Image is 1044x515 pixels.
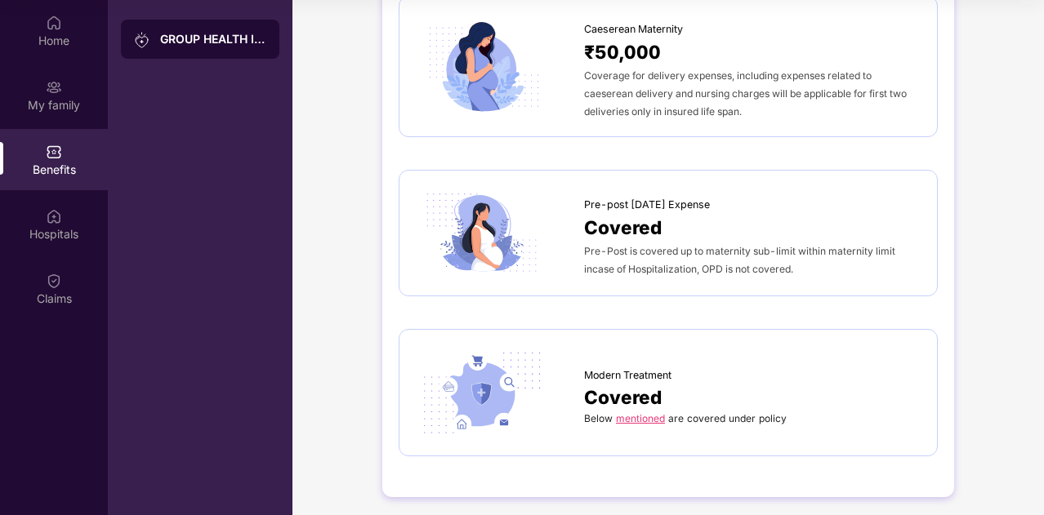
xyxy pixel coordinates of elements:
span: are [668,412,684,424]
span: under [729,412,756,424]
span: Covered [584,213,662,242]
img: svg+xml;base64,PHN2ZyB3aWR0aD0iMjAiIGhlaWdodD0iMjAiIHZpZXdCb3g9IjAgMCAyMCAyMCIgZmlsbD0ibm9uZSIgeG... [134,32,150,48]
img: icon [416,20,548,113]
span: Coverage for delivery expenses, including expenses related to caeserean delivery and nursing char... [584,69,907,118]
img: icon [416,346,548,439]
img: svg+xml;base64,PHN2ZyBpZD0iQ2xhaW0iIHhtbG5zPSJodHRwOi8vd3d3LnczLm9yZy8yMDAwL3N2ZyIgd2lkdGg9IjIwIi... [46,273,62,289]
a: mentioned [616,412,665,424]
span: ₹50,000 [584,38,661,66]
img: icon [416,187,548,279]
div: GROUP HEALTH INSURANCE [160,31,266,47]
span: covered [687,412,725,424]
span: policy [759,412,787,424]
span: Modern Treatment [584,367,671,384]
img: svg+xml;base64,PHN2ZyBpZD0iSG9tZSIgeG1sbnM9Imh0dHA6Ly93d3cudzMub3JnLzIwMDAvc3ZnIiB3aWR0aD0iMjAiIG... [46,15,62,31]
span: Pre-post [DATE] Expense [584,197,710,213]
span: Caeserean Maternity [584,21,683,38]
img: svg+xml;base64,PHN2ZyBpZD0iSG9zcGl0YWxzIiB4bWxucz0iaHR0cDovL3d3dy53My5vcmcvMjAwMC9zdmciIHdpZHRoPS... [46,208,62,224]
span: Below [584,412,613,424]
img: svg+xml;base64,PHN2ZyBpZD0iQmVuZWZpdHMiIHhtbG5zPSJodHRwOi8vd3d3LnczLm9yZy8yMDAwL3N2ZyIgd2lkdGg9Ij... [46,144,62,160]
span: Pre-Post is covered up to maternity sub-limit within maternity limit incase of Hospitalization, O... [584,245,895,275]
span: Covered [584,383,662,411]
img: svg+xml;base64,PHN2ZyB3aWR0aD0iMjAiIGhlaWdodD0iMjAiIHZpZXdCb3g9IjAgMCAyMCAyMCIgZmlsbD0ibm9uZSIgeG... [46,79,62,95]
